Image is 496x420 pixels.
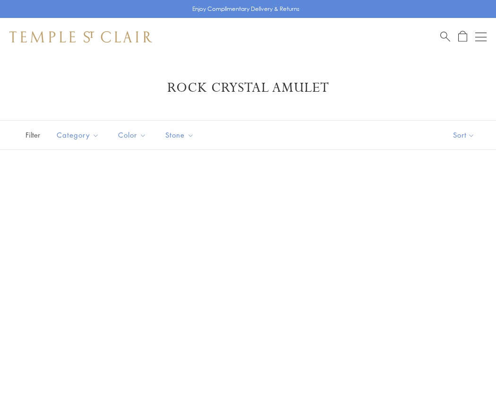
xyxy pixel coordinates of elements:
[440,31,450,43] a: Search
[9,31,152,43] img: Temple St. Clair
[52,129,106,141] span: Category
[24,79,472,96] h1: Rock Crystal Amulet
[475,31,487,43] button: Open navigation
[192,4,299,14] p: Enjoy Complimentary Delivery & Returns
[50,124,106,146] button: Category
[432,121,496,149] button: Show sort by
[111,124,154,146] button: Color
[113,129,154,141] span: Color
[458,31,467,43] a: Open Shopping Bag
[161,129,201,141] span: Stone
[158,124,201,146] button: Stone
